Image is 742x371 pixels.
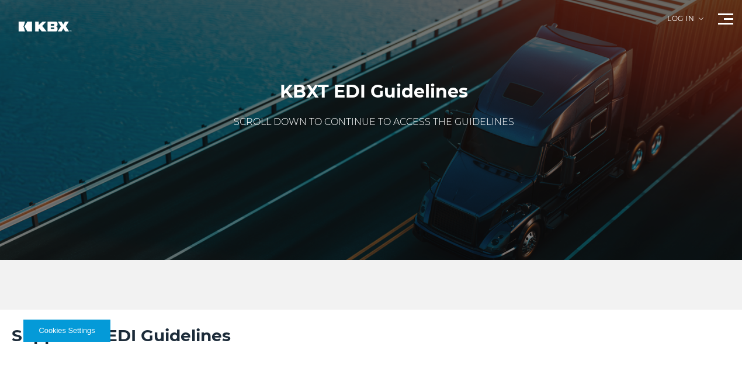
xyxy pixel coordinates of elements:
button: Cookies Settings [23,320,110,342]
div: Log in [667,15,703,31]
p: SCROLL DOWN TO CONTINUE TO ACCESS THE GUIDELINES [234,115,514,129]
h2: Supported EDI Guidelines [12,324,730,346]
img: kbx logo [9,12,79,53]
h1: KBXT EDI Guidelines [234,80,514,103]
img: arrow [699,18,703,20]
